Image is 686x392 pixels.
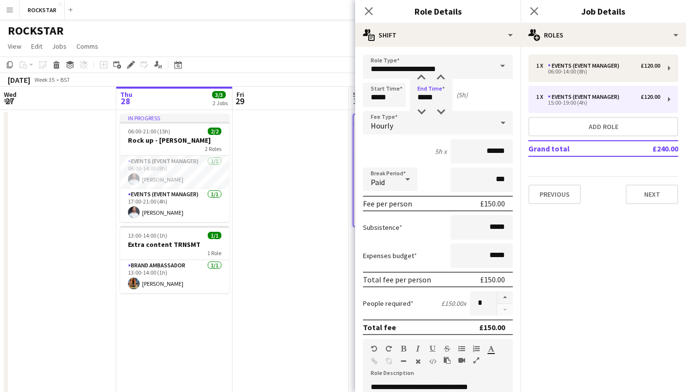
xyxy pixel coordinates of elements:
[363,275,431,284] div: Total fee per person
[207,249,221,257] span: 1 Role
[4,90,17,99] span: Wed
[548,93,623,100] div: Events (Event Manager)
[120,260,229,293] app-card-role: Brand Ambassador1/113:00-14:00 (1h)[PERSON_NAME]
[548,62,623,69] div: Events (Event Manager)
[48,40,71,53] a: Jobs
[458,356,465,364] button: Insert video
[2,95,17,107] span: 27
[363,251,417,260] label: Expenses budget
[236,90,244,99] span: Fri
[363,322,396,332] div: Total fee
[429,357,436,365] button: HTML Code
[521,23,686,47] div: Roles
[528,141,620,156] td: Grand total
[480,275,505,284] div: £150.00
[363,223,402,232] label: Subsistence
[60,76,70,83] div: BST
[31,42,42,51] span: Edit
[371,177,385,187] span: Paid
[354,137,461,146] h3: Rock up - Boxout festival
[120,136,229,145] h3: Rock up - [PERSON_NAME]
[441,299,466,308] div: £150.00 x
[473,345,480,353] button: Ordered List
[72,40,102,53] a: Comms
[76,42,98,51] span: Comms
[355,5,521,18] h3: Role Details
[120,156,229,189] app-card-role: Events (Event Manager)1/106:00-14:00 (8h)[PERSON_NAME]
[480,199,505,208] div: £150.00
[626,185,678,204] button: Next
[120,114,229,122] div: In progress
[641,62,660,69] div: £120.00
[536,62,548,69] div: 1 x
[120,189,229,222] app-card-role: Events (Event Manager)1/117:00-21:00 (4h)[PERSON_NAME]
[120,114,229,222] app-job-card: In progress06:00-21:00 (15h)2/2Rock up - [PERSON_NAME]2 RolesEvents (Event Manager)1/106:00-14:00...
[521,5,686,18] h3: Job Details
[354,193,461,226] app-card-role: Events (Event Manager)0/115:00-19:00 (4h)
[235,95,244,107] span: 29
[128,232,167,239] span: 13:00-14:00 (1h)
[32,76,56,83] span: Week 35
[641,93,660,100] div: £120.00
[400,357,407,365] button: Horizontal Line
[363,199,412,208] div: Fee per person
[355,23,521,47] div: Shift
[371,121,393,131] span: Hourly
[128,128,170,135] span: 06:00-21:00 (15h)
[400,345,407,353] button: Bold
[371,345,378,353] button: Undo
[536,93,548,100] div: 1 x
[487,345,494,353] button: Text Color
[415,357,421,365] button: Clear Formatting
[479,322,505,332] div: £150.00
[444,356,451,364] button: Paste as plain text
[354,157,461,193] app-card-role: Events (Event Manager)1/106:00-14:00 (8h)[MEDICAL_DATA][PERSON_NAME]
[620,141,678,156] td: £240.00
[473,356,480,364] button: Fullscreen
[536,100,660,105] div: 15:00-19:00 (4h)
[444,345,451,353] button: Strikethrough
[353,114,462,227] app-job-card: Draft06:00-19:00 (13h)1/2Rock up - Boxout festival2 RolesEvents (Event Manager)1/106:00-14:00 (8h...
[456,91,468,99] div: (5h)
[354,115,461,123] div: Draft
[4,40,25,53] a: View
[27,40,46,53] a: Edit
[497,291,513,304] button: Increase
[435,147,447,156] div: 5h x
[212,91,226,98] span: 3/3
[429,345,436,353] button: Underline
[528,117,678,136] button: Add role
[8,75,30,85] div: [DATE]
[458,345,465,353] button: Unordered List
[205,145,221,152] span: 2 Roles
[52,42,67,51] span: Jobs
[119,95,132,107] span: 28
[8,42,21,51] span: View
[351,95,363,107] span: 30
[536,69,660,74] div: 06:00-14:00 (8h)
[208,232,221,239] span: 1/1
[8,23,64,38] h1: ROCKSTAR
[208,128,221,135] span: 2/2
[213,99,228,107] div: 2 Jobs
[120,240,229,249] h3: Extra content TRNSMT
[385,345,392,353] button: Redo
[363,299,414,308] label: People required
[528,185,581,204] button: Previous
[20,0,65,19] button: ROCKSTAR
[120,90,132,99] span: Thu
[415,345,421,353] button: Italic
[353,90,363,99] span: Sat
[120,226,229,293] app-job-card: 13:00-14:00 (1h)1/1Extra content TRNSMT1 RoleBrand Ambassador1/113:00-14:00 (1h)[PERSON_NAME]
